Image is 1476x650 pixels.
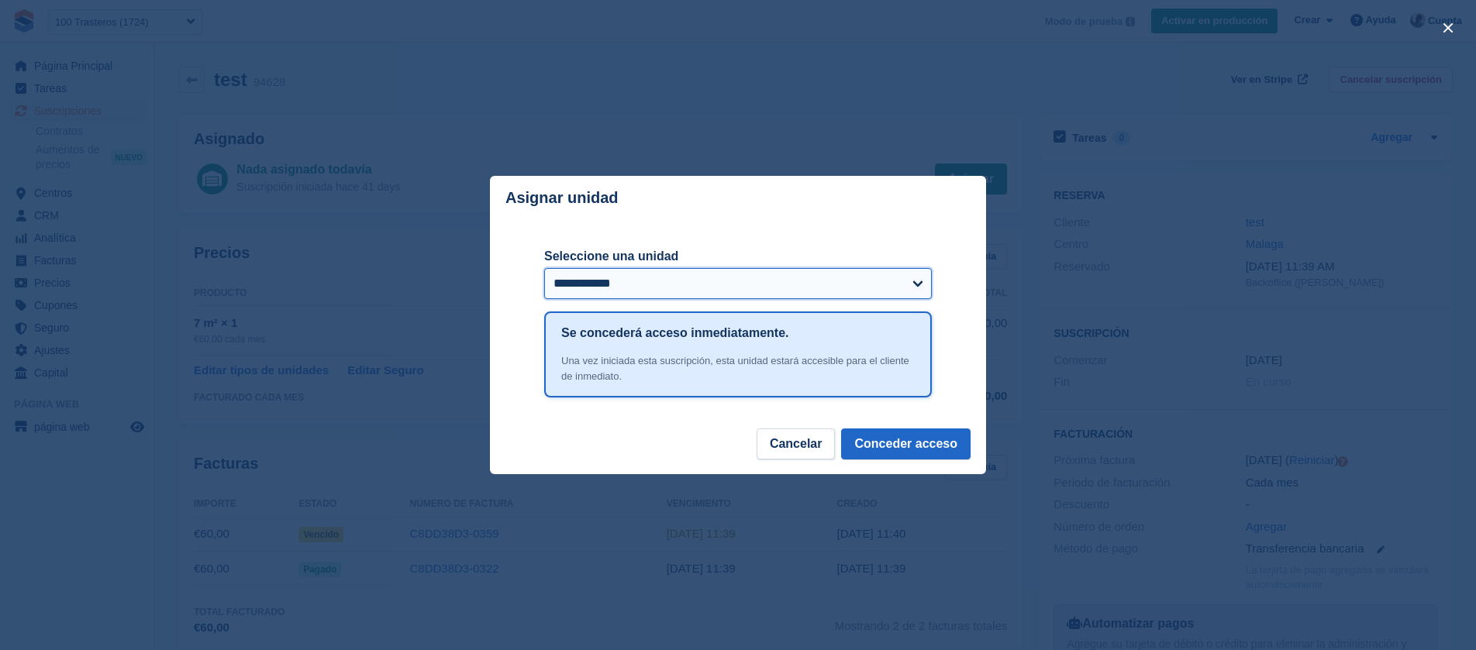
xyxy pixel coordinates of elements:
[505,189,619,207] p: Asignar unidad
[561,353,915,383] div: Una vez iniciada esta suscripción, esta unidad estará accesible para el cliente de inmediato.
[1436,15,1460,40] button: close
[544,247,932,266] label: Seleccione una unidad
[757,428,836,459] button: Cancelar
[561,324,788,342] h1: Se concederá acceso inmediatamente.
[841,428,971,459] button: Conceder acceso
